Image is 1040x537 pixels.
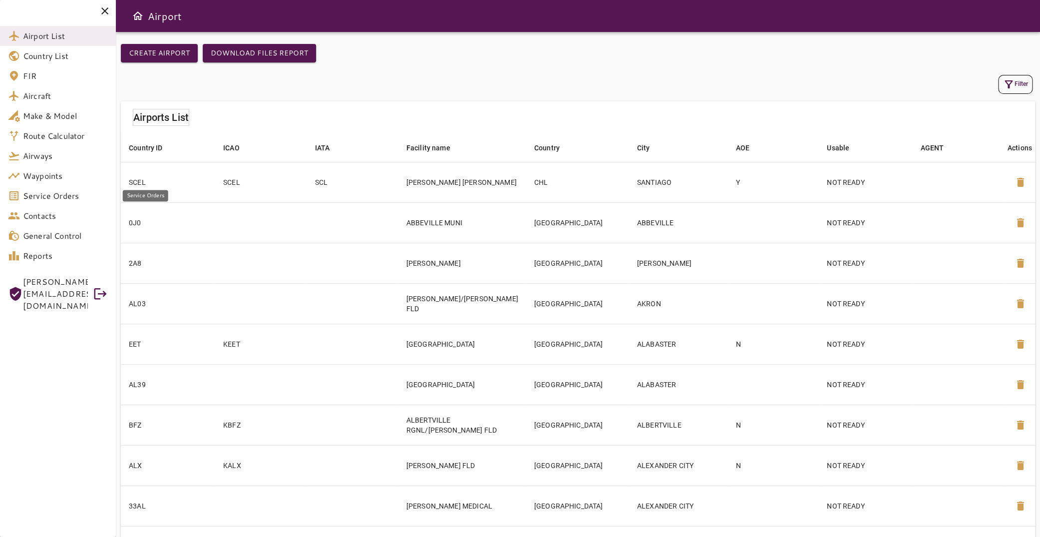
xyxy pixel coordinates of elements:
[526,486,629,526] td: [GEOGRAPHIC_DATA]
[827,380,904,390] p: NOT READY
[526,283,629,324] td: [GEOGRAPHIC_DATA]
[827,461,904,471] p: NOT READY
[736,142,762,154] span: AOE
[629,162,728,202] td: SANTIAGO
[129,142,163,154] div: Country ID
[129,142,176,154] span: Country ID
[307,162,398,202] td: SCL
[827,142,862,154] span: Usable
[203,44,316,62] button: Download Files Report
[315,142,343,154] span: IATA
[827,142,849,154] div: Usable
[1015,500,1027,512] span: delete
[1009,292,1033,316] button: Delete Airport
[128,6,148,26] button: Open drawer
[1015,176,1027,188] span: delete
[23,230,108,242] span: General Control
[123,190,168,201] div: Service Orders
[121,405,215,445] td: BFZ
[223,142,253,154] span: ICAO
[1015,379,1027,391] span: delete
[827,177,904,187] p: NOT READY
[1009,454,1033,478] button: Delete Airport
[1015,338,1027,350] span: delete
[1015,419,1027,431] span: delete
[728,162,819,202] td: Y
[827,501,904,511] p: NOT READY
[215,405,307,445] td: KBFZ
[121,486,215,526] td: 33AL
[1015,217,1027,229] span: delete
[637,142,650,154] div: City
[629,486,728,526] td: ALEXANDER CITY
[121,364,215,405] td: AL39
[23,190,108,202] span: Service Orders
[1009,373,1033,397] button: Delete Airport
[23,130,108,142] span: Route Calculator
[728,324,819,364] td: N
[1015,298,1027,310] span: delete
[526,243,629,283] td: [GEOGRAPHIC_DATA]
[23,210,108,222] span: Contacts
[215,162,307,202] td: SCEL
[315,142,330,154] div: IATA
[1015,460,1027,472] span: delete
[920,142,944,154] div: AGENT
[629,445,728,486] td: ALEXANDER CITY
[121,283,215,324] td: AL03
[526,405,629,445] td: [GEOGRAPHIC_DATA]
[1015,257,1027,269] span: delete
[121,44,198,62] button: Create airport
[406,142,463,154] span: Facility name
[629,364,728,405] td: ALABASTER
[121,243,215,283] td: 2A8
[121,324,215,364] td: EET
[406,142,450,154] div: Facility name
[1009,413,1033,437] button: Delete Airport
[23,50,108,62] span: Country List
[920,142,957,154] span: AGENT
[398,486,526,526] td: [PERSON_NAME] MEDICAL
[398,364,526,405] td: [GEOGRAPHIC_DATA]
[534,142,560,154] div: Country
[629,405,728,445] td: ALBERTVILLE
[998,75,1033,94] button: Filter
[728,405,819,445] td: N
[223,142,240,154] div: ICAO
[398,445,526,486] td: [PERSON_NAME] FLD
[148,8,182,24] h6: Airport
[23,110,108,122] span: Make & Model
[133,109,189,125] h6: Airports List
[827,299,904,309] p: NOT READY
[23,30,108,42] span: Airport List
[827,218,904,228] p: NOT READY
[526,162,629,202] td: CHL
[23,70,108,82] span: FIR
[398,324,526,364] td: [GEOGRAPHIC_DATA]
[23,150,108,162] span: Airways
[728,445,819,486] td: N
[398,243,526,283] td: [PERSON_NAME]
[736,142,749,154] div: AOE
[526,364,629,405] td: [GEOGRAPHIC_DATA]
[1009,251,1033,275] button: Delete Airport
[827,420,904,430] p: NOT READY
[526,202,629,243] td: [GEOGRAPHIC_DATA]
[1009,211,1033,235] button: Delete Airport
[827,258,904,268] p: NOT READY
[121,445,215,486] td: ALX
[215,324,307,364] td: KEET
[398,283,526,324] td: [PERSON_NAME]/[PERSON_NAME] FLD
[23,170,108,182] span: Waypoints
[526,445,629,486] td: [GEOGRAPHIC_DATA]
[629,243,728,283] td: [PERSON_NAME]
[23,276,88,312] span: [PERSON_NAME][EMAIL_ADDRESS][DOMAIN_NAME]
[121,202,215,243] td: 0J0
[629,283,728,324] td: AKRON
[629,202,728,243] td: ABBEVILLE
[23,90,108,102] span: Aircraft
[398,405,526,445] td: ALBERTVILLE RGNL/[PERSON_NAME] FLD
[398,162,526,202] td: [PERSON_NAME] [PERSON_NAME]
[534,142,573,154] span: Country
[1009,170,1033,194] button: Delete Airport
